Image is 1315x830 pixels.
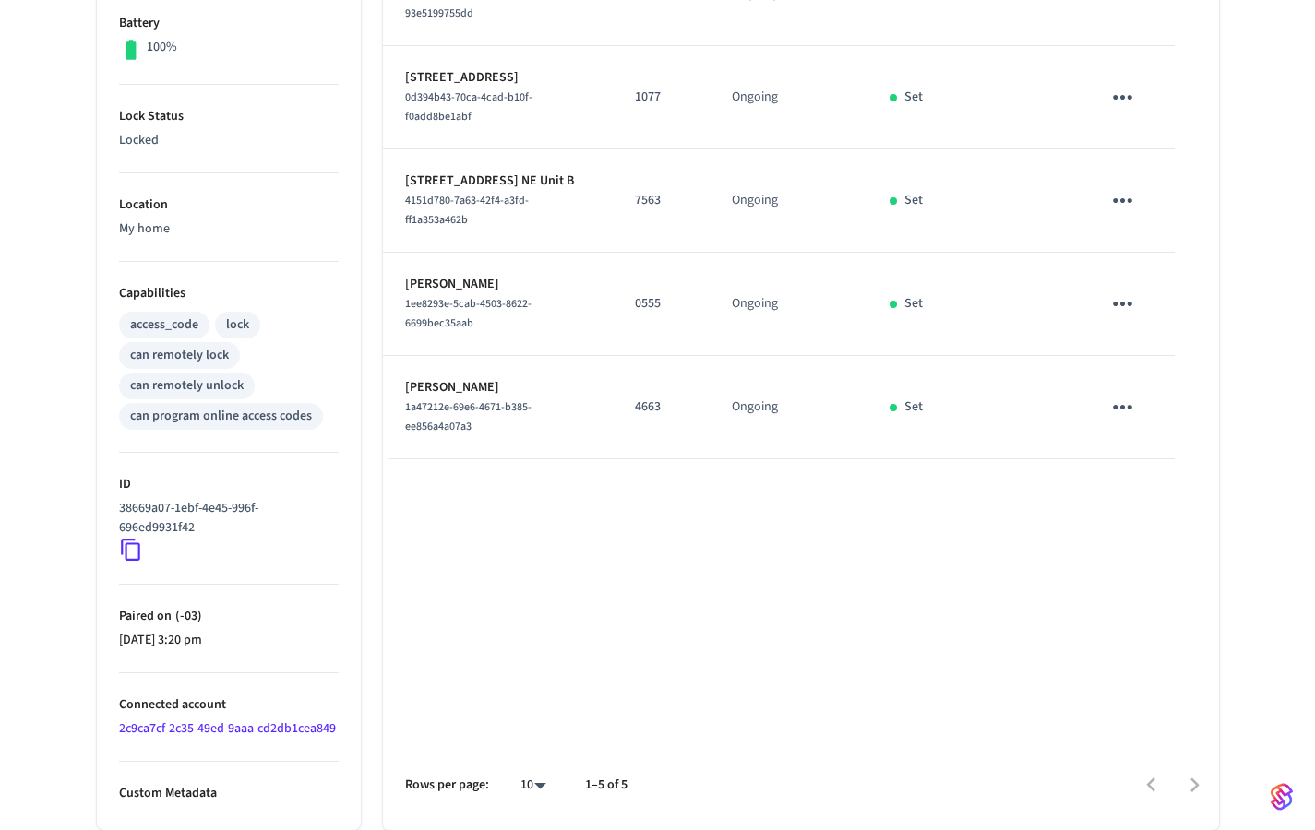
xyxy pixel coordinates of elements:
[405,193,529,228] span: 4151d780-7a63-42f4-a3fd-ff1a353a462b
[904,191,923,210] p: Set
[635,191,687,210] p: 7563
[172,607,202,625] span: ( -03 )
[585,776,628,795] p: 1–5 of 5
[119,219,339,239] p: My home
[405,399,532,434] span: 1a47212e-69e6-4671-b385-ee856a4a07a3
[226,315,249,335] div: lock
[119,131,339,150] p: Locked
[119,107,339,126] p: Lock Status
[1271,782,1293,812] img: SeamLogoGradient.69752ec5.svg
[635,88,687,107] p: 1077
[405,275,592,294] p: [PERSON_NAME]
[710,46,867,149] td: Ongoing
[119,196,339,215] p: Location
[119,719,336,738] a: 2c9ca7cf-2c35-49ed-9aaa-cd2db1cea849
[405,296,532,331] span: 1ee8293e-5cab-4503-8622-6699bec35aab
[119,475,339,494] p: ID
[904,88,923,107] p: Set
[904,294,923,314] p: Set
[119,284,339,303] p: Capabilities
[119,695,339,715] p: Connected account
[130,346,229,365] div: can remotely lock
[119,784,339,803] p: Custom Metadata
[405,172,592,191] p: [STREET_ADDRESS] NE Unit B
[710,253,867,356] td: Ongoing
[119,14,339,33] p: Battery
[119,499,331,538] p: 38669a07-1ebf-4e45-996f-696ed9931f42
[710,149,867,253] td: Ongoing
[119,631,339,650] p: [DATE] 3:20 pm
[130,376,244,396] div: can remotely unlock
[904,397,923,417] p: Set
[511,772,556,799] div: 10
[405,378,592,397] p: [PERSON_NAME]
[405,68,592,88] p: [STREET_ADDRESS]
[635,397,687,417] p: 4663
[130,315,198,335] div: access_code
[130,407,312,426] div: can program online access codes
[405,89,532,125] span: 0d394b43-70ca-4cad-b10f-f0add8be1abf
[405,776,489,795] p: Rows per page:
[710,356,867,459] td: Ongoing
[635,294,687,314] p: 0555
[147,38,177,57] p: 100%
[119,607,339,626] p: Paired on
